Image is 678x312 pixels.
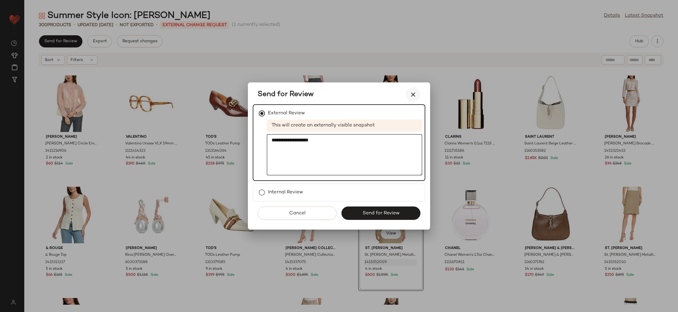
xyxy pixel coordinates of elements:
[267,120,422,132] span: This will create an externally visible snapshot
[289,210,305,216] span: Cancel
[258,90,314,99] span: Send for Review
[268,107,305,120] label: External Review
[341,206,420,220] button: Send for Review
[268,186,303,199] label: Internal Review
[258,206,337,220] button: Cancel
[362,210,399,216] span: Send for Review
